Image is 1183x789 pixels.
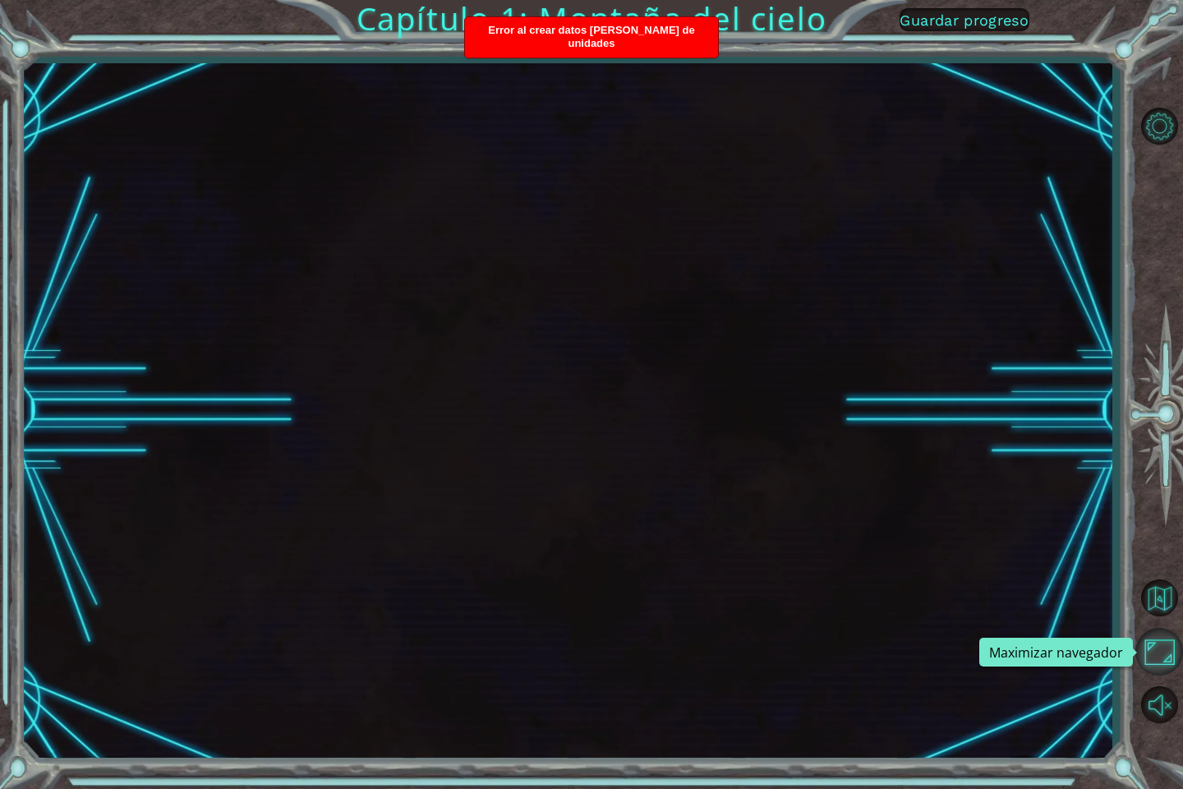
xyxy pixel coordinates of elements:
span: Guardar progreso [900,12,1029,29]
a: Volver al mapa [1135,571,1183,625]
button: Volver al mapa [1135,574,1183,621]
button: Guardar progreso [900,8,1029,31]
button: Sonido encendido [1135,681,1183,728]
button: Maximizar navegador [1135,628,1183,676]
span: Error al crear datos [PERSON_NAME] de unidades [488,24,694,49]
div: Maximizar navegador [979,638,1133,667]
button: Opciones de nivel [1135,102,1183,150]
